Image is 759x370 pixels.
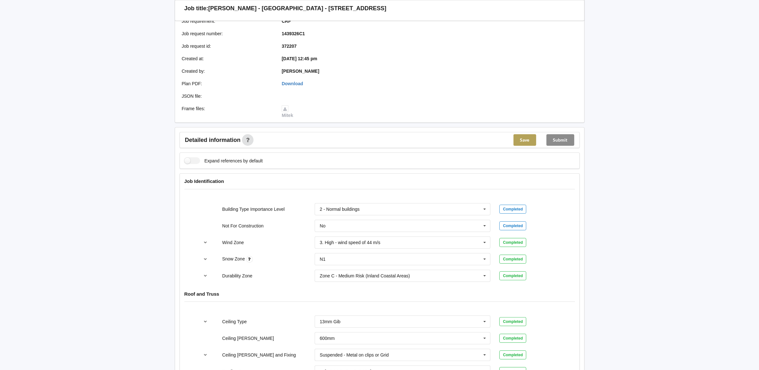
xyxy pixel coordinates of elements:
[499,238,526,247] div: Completed
[320,319,341,324] div: 13mm Gib
[222,223,263,228] label: Not For Construction
[513,134,536,146] button: Save
[199,237,212,248] button: reference-toggle
[199,253,212,265] button: reference-toggle
[282,81,303,86] a: Download
[499,205,526,214] div: Completed
[222,336,274,341] label: Ceiling [PERSON_NAME]
[320,353,389,357] div: Suspended - Metal on clips or Grid
[184,178,575,184] h4: Job Identification
[199,316,212,327] button: reference-toggle
[185,137,241,143] span: Detailed information
[499,221,526,230] div: Completed
[177,18,278,24] div: Job requirement :
[184,291,575,297] h4: Roof and Truss
[282,31,305,36] b: 1439326C1
[177,80,278,87] div: Plan PDF :
[499,350,526,359] div: Completed
[320,274,410,278] div: Zone C - Medium Risk (Inland Coastal Areas)
[222,240,244,245] label: Wind Zone
[222,207,285,212] label: Building Type Importance Level
[177,30,278,37] div: Job request number :
[177,55,278,62] div: Created at :
[177,105,278,119] div: Frame files :
[222,352,296,358] label: Ceiling [PERSON_NAME] and Fixing
[184,5,208,12] h3: Job title:
[282,56,317,61] b: [DATE] 12:45 pm
[222,273,252,278] label: Durability Zone
[499,334,526,343] div: Completed
[499,317,526,326] div: Completed
[199,270,212,282] button: reference-toggle
[177,93,278,99] div: JSON file :
[282,19,291,24] b: CRF
[320,207,360,211] div: 2 - Normal buildings
[282,106,293,118] a: Mitek
[222,319,247,324] label: Ceiling Type
[177,68,278,74] div: Created by :
[320,257,326,261] div: N1
[177,43,278,49] div: Job request id :
[208,5,386,12] h3: [PERSON_NAME] - [GEOGRAPHIC_DATA] - [STREET_ADDRESS]
[499,271,526,280] div: Completed
[184,157,263,164] label: Expand references by default
[282,69,319,74] b: [PERSON_NAME]
[320,336,335,341] div: 600mm
[282,44,297,49] b: 372207
[499,255,526,264] div: Completed
[222,256,246,261] label: Snow Zone
[320,224,326,228] div: No
[320,240,380,245] div: 3. High - wind speed of 44 m/s
[199,349,212,361] button: reference-toggle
